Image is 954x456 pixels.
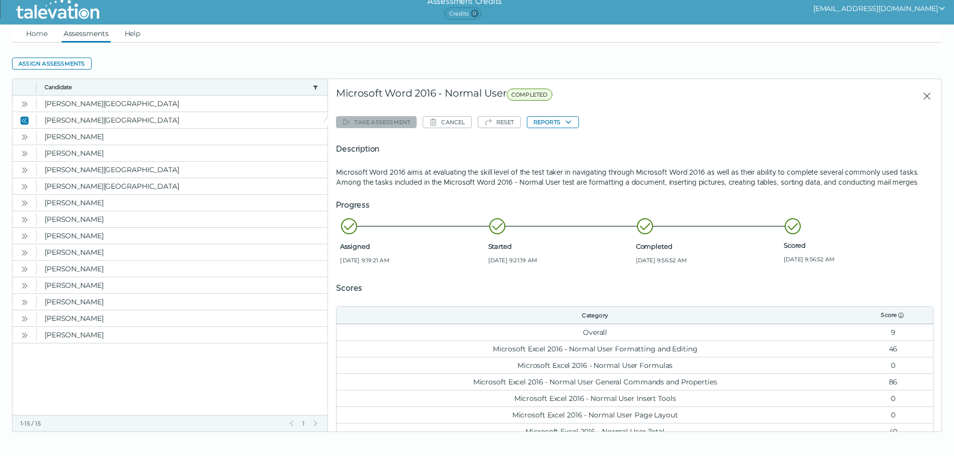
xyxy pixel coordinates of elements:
td: Microsoft Excel 2016 - Normal User Page Layout [337,406,853,423]
button: Open [19,279,31,291]
button: Candidate [45,83,308,91]
clr-dg-cell: [PERSON_NAME] [37,277,328,293]
button: Previous Page [287,419,295,427]
clr-dg-cell: [PERSON_NAME][GEOGRAPHIC_DATA] [37,112,328,128]
td: Microsoft Excel 2016 - Normal User General Commands and Properties [337,373,853,390]
th: Category [337,307,853,324]
button: Open [19,312,31,324]
button: Open [19,230,31,242]
td: 46 [853,340,933,357]
td: Overall [337,324,853,340]
cds-icon: Open [21,249,29,257]
clr-dg-cell: [PERSON_NAME] [37,228,328,244]
span: COMPLETED [507,89,552,101]
td: 0 [853,357,933,373]
span: [DATE] 9:19:21 AM [340,256,484,264]
clr-dg-cell: [PERSON_NAME] [37,261,328,277]
button: Reset [478,116,521,128]
p: Microsoft Word 2016 aims at evaluating the skill level of the test taker in navigating through Mi... [336,167,933,187]
button: Assign assessments [12,58,92,70]
button: Take assessment [336,116,417,128]
td: 9 [853,324,933,340]
clr-dg-cell: [PERSON_NAME] [37,129,328,145]
clr-dg-cell: [PERSON_NAME] [37,294,328,310]
button: Close [914,87,933,105]
div: Microsoft Word 2016 - Normal User [336,87,735,105]
button: Open [19,131,31,143]
span: [DATE] 9:56:52 AM [636,256,780,264]
clr-dg-cell: [PERSON_NAME][GEOGRAPHIC_DATA] [37,178,328,194]
td: Microsoft Excel 2016 - Normal User Formulas [337,357,853,373]
td: 86 [853,373,933,390]
div: 1-15 / 15 [21,419,281,427]
button: Open [19,98,31,110]
cds-icon: Open [21,331,29,339]
cds-icon: Open [21,183,29,191]
td: 40 [853,423,933,439]
button: show user actions [813,3,946,15]
th: Score [853,307,933,324]
cds-icon: Open [21,265,29,273]
a: Help [123,25,143,43]
button: Open [19,147,31,159]
cds-icon: Open [21,216,29,224]
clr-dg-cell: [PERSON_NAME] [37,244,328,260]
cds-icon: Close [21,117,29,125]
cds-icon: Open [21,315,29,323]
button: Open [19,180,31,192]
a: Assessments [62,25,111,43]
span: [DATE] 9:56:52 AM [784,255,927,263]
span: [DATE] 9:21:19 AM [488,256,632,264]
cds-icon: Open [21,282,29,290]
span: 1 [301,419,305,427]
button: Open [19,164,31,176]
button: Open [19,329,31,341]
td: 0 [853,390,933,406]
cds-icon: Open [21,166,29,174]
clr-dg-cell: [PERSON_NAME] [37,145,328,161]
button: Close [19,114,31,126]
h5: Progress [336,199,933,211]
clr-dg-cell: [PERSON_NAME][GEOGRAPHIC_DATA] [37,162,328,178]
button: candidate filter [311,83,320,91]
button: Open [19,263,31,275]
button: Reports [527,116,579,128]
h5: Description [336,143,933,155]
td: Microsoft Excel 2016 - Normal User Insert Tools [337,390,853,406]
cds-icon: Open [21,150,29,158]
span: Scored [784,241,927,249]
span: Completed [636,242,780,250]
cds-icon: Open [21,298,29,306]
button: Open [19,296,31,308]
td: Microsoft Excel 2016 - Normal User Total [337,423,853,439]
button: Open [19,197,31,209]
cds-icon: Open [21,199,29,207]
clr-dg-cell: [PERSON_NAME] [37,211,328,227]
td: 0 [853,406,933,423]
button: Next Page [311,419,320,427]
clr-dg-cell: [PERSON_NAME] [37,327,328,343]
clr-dg-cell: [PERSON_NAME] [37,310,328,326]
span: Assigned [340,242,484,250]
span: Credits [445,8,481,20]
span: 0 [471,10,479,18]
cds-icon: Open [21,133,29,141]
button: Cancel [423,116,471,128]
span: Started [488,242,632,250]
cds-icon: Open [21,100,29,108]
clr-dg-cell: [PERSON_NAME] [37,195,328,211]
td: Microsoft Excel 2016 - Normal User Formatting and Editing [337,340,853,357]
button: Open [19,213,31,225]
cds-icon: Open [21,232,29,240]
button: Open [19,246,31,258]
h5: Scores [336,282,933,294]
clr-dg-cell: [PERSON_NAME][GEOGRAPHIC_DATA] [37,96,328,112]
a: Home [24,25,50,43]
